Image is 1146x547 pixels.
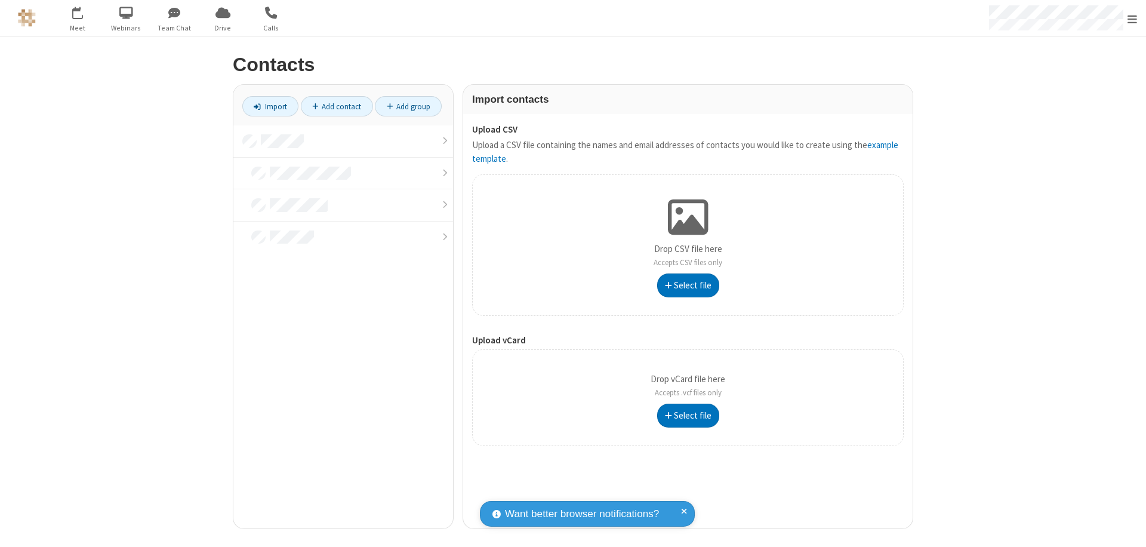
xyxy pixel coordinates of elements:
[654,257,722,268] span: Accepts CSV files only
[56,23,100,33] span: Meet
[233,54,913,75] h2: Contacts
[472,123,904,137] label: Upload CSV
[1116,516,1137,539] iframe: Chat
[104,23,149,33] span: Webinars
[654,242,722,269] p: Drop CSV file here
[472,139,904,165] p: Upload a CSV file containing the names and email addresses of contacts you would like to create u...
[81,7,88,16] div: 1
[242,96,298,116] a: Import
[18,9,36,27] img: QA Selenium DO NOT DELETE OR CHANGE
[201,23,245,33] span: Drive
[472,94,904,105] h3: Import contacts
[152,23,197,33] span: Team Chat
[301,96,373,116] a: Add contact
[651,373,725,400] p: Drop vCard file here
[657,404,719,428] button: Select file
[375,96,442,116] a: Add group
[657,273,719,297] button: Select file
[472,139,898,164] a: example template
[249,23,294,33] span: Calls
[505,506,659,522] span: Want better browser notifications?
[655,388,722,398] span: Accepts .vcf files only
[472,334,904,348] label: Upload vCard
